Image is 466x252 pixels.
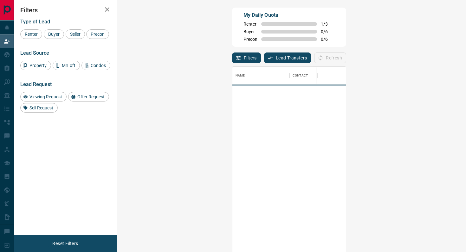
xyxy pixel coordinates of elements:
[20,19,50,25] span: Type of Lead
[46,32,62,37] span: Buyer
[243,11,335,19] p: My Daily Quota
[88,63,108,68] span: Condos
[23,32,40,37] span: Renter
[88,32,107,37] span: Precon
[20,6,110,14] h2: Filters
[81,61,110,70] div: Condos
[321,37,335,42] span: 0 / 6
[243,22,257,27] span: Renter
[321,29,335,34] span: 0 / 6
[20,81,52,87] span: Lead Request
[232,52,261,63] button: Filters
[48,238,82,249] button: Reset Filters
[289,67,340,84] div: Contact
[20,29,42,39] div: Renter
[75,94,107,99] span: Offer Request
[27,105,55,110] span: Sell Request
[20,61,51,70] div: Property
[66,29,85,39] div: Seller
[243,37,257,42] span: Precon
[20,103,58,113] div: Sell Request
[293,67,308,84] div: Contact
[264,52,311,63] button: Lead Transfers
[243,29,257,34] span: Buyer
[27,63,49,68] span: Property
[44,29,64,39] div: Buyer
[27,94,64,99] span: Viewing Request
[53,61,80,70] div: MrLoft
[20,50,49,56] span: Lead Source
[68,32,83,37] span: Seller
[20,92,67,101] div: Viewing Request
[236,67,245,84] div: Name
[68,92,109,101] div: Offer Request
[60,63,78,68] span: MrLoft
[232,67,289,84] div: Name
[86,29,109,39] div: Precon
[321,22,335,27] span: 1 / 3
